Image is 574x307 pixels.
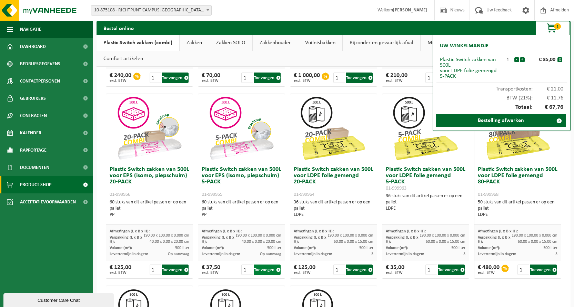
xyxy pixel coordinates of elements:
button: - [514,57,519,62]
a: Medisch [421,35,453,51]
div: € 240,00 [110,73,131,83]
h2: Bestel online [97,21,141,35]
div: PP [202,212,282,218]
button: Toevoegen [162,265,189,275]
span: excl. BTW [202,79,220,83]
div: € 70,00 [202,73,220,83]
span: Bedrijfsgegevens [20,55,60,73]
h3: Plastic Switch zakken van 500L voor EPS (isomo, piepschuim) 20-PACK [110,166,190,198]
div: € 210,00 [386,73,407,83]
input: 1 [425,265,437,275]
a: Zakken [180,35,209,51]
span: Product Shop [20,176,51,193]
div: € 35,00 [386,265,404,275]
span: 01-999963 [386,186,406,191]
div: € 480,00 [478,265,500,275]
span: Dashboard [20,38,46,55]
span: € 67,76 [533,104,564,111]
button: + [520,57,525,62]
input: 1 [241,73,253,83]
span: excl. BTW [294,271,315,275]
div: PP [110,212,190,218]
input: 1 [241,265,253,275]
h2: Uw winkelmandje [436,38,492,54]
img: 01-999963 [391,94,460,163]
span: Afmetingen (L x B x H): [202,229,242,233]
span: 190.00 x 100.00 x 0.000 cm [143,233,189,238]
span: Verpakking (L x B x H): [202,236,234,244]
span: Contracten [20,107,47,124]
a: Vuilnisbakken [298,35,342,51]
div: 36 stuks van dit artikel passen er op een pallet [294,199,374,218]
strong: [PERSON_NAME] [393,8,427,13]
span: 60.00 x 0.00 x 15.00 cm [518,240,557,244]
div: € 37,50 [202,265,220,275]
div: € 1 000,00 [294,73,320,83]
input: 1 [517,265,529,275]
span: 3 [371,252,373,256]
a: Plastic Switch zakken (combi) [97,35,179,51]
span: 01-999955 [202,192,222,197]
button: Toevoegen [346,265,373,275]
div: 60 stuks van dit artikel passen er op een pallet [202,199,282,218]
div: € 125,00 [294,265,315,275]
button: x [557,57,562,62]
a: Zakken SOLO [209,35,252,51]
span: Afmetingen (L x B x H): [294,229,334,233]
h3: Plastic Switch zakken van 500L voor LDPE folie gemengd 80-PACK [478,166,558,198]
span: 500 liter [451,246,465,250]
span: 40.00 x 0.00 x 23.00 cm [150,240,189,244]
span: 40.00 x 0.00 x 23.00 cm [242,240,281,244]
span: Verpakking (L x B x H): [294,236,326,244]
span: excl. BTW [202,271,220,275]
span: Levertermijn in dagen: [110,252,148,256]
span: 01-999956 [110,192,130,197]
span: Afmetingen (L x B x H): [110,229,150,233]
button: 1 [535,21,570,35]
a: Comfort artikelen [97,51,150,67]
span: € 11,76 [533,95,564,101]
span: 500 liter [267,246,281,250]
span: Documenten [20,159,49,176]
a: Bestelling afwerken [436,114,566,127]
span: excl. BTW [478,271,500,275]
div: Plastic Switch zakken van 500L voor LDPE folie gemengd 5-PACK [440,57,502,79]
span: Rapportage [20,142,47,159]
input: 1 [425,73,437,83]
input: 1 [150,73,161,83]
button: Toevoegen [254,265,281,275]
span: Op aanvraag [260,252,281,256]
span: € 21,00 [533,86,564,92]
span: Gebruikers [20,90,46,107]
span: excl. BTW [386,271,404,275]
button: Toevoegen [438,265,465,275]
div: Totaal: [436,101,567,114]
input: 1 [333,265,345,275]
span: Levertermijn in dagen: [478,252,516,256]
span: 3 [555,252,557,256]
span: Contactpersonen [20,73,60,90]
span: Afmetingen (L x B x H): [478,229,518,233]
span: 190.00 x 100.00 x 0.000 cm [328,233,373,238]
span: Kalender [20,124,41,142]
a: Zakkenhouder [253,35,298,51]
h3: Plastic Switch zakken van 500L voor LDPE folie gemengd 5-PACK [386,166,466,191]
span: Acceptatievoorwaarden [20,193,76,211]
span: Afmetingen (L x B x H): [386,229,426,233]
span: Navigatie [20,21,41,38]
img: 01-999964 [299,94,368,163]
span: 1 [554,23,561,30]
button: Toevoegen [346,73,373,83]
span: Levertermijn in dagen: [294,252,332,256]
iframe: chat widget [3,292,115,307]
span: 190.00 x 100.00 x 0.000 cm [512,233,557,238]
div: 36 stuks van dit artikel passen er op een pallet [386,193,466,212]
input: 1 [333,73,345,83]
div: Transportkosten: [436,83,567,92]
span: 500 liter [359,246,373,250]
div: € 125,00 [110,265,131,275]
span: 3 [463,252,465,256]
div: 60 stuks van dit artikel passen er op een pallet [110,199,190,218]
span: 190.00 x 100.00 x 0.000 cm [420,233,465,238]
div: LDPE [386,205,466,212]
